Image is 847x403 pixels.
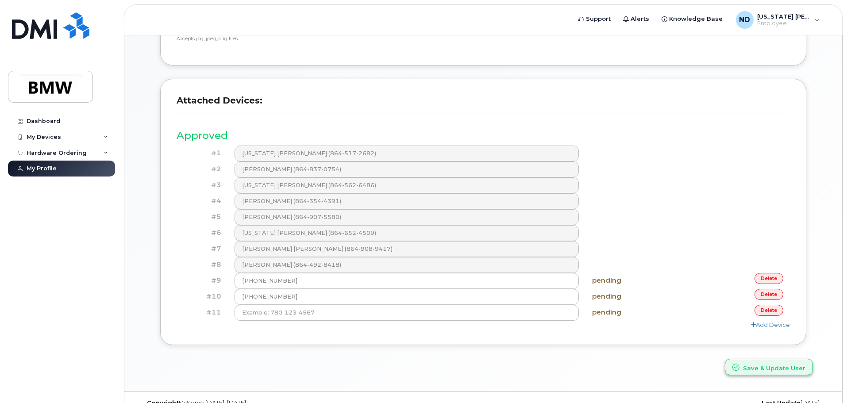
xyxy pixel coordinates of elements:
[755,305,783,316] a: delete
[617,10,655,28] a: Alerts
[235,273,579,289] input: Example: 780-123-4567
[755,273,783,284] a: delete
[757,20,810,27] span: Employee
[183,309,221,316] h4: #11
[177,130,790,141] h3: Approved
[655,10,729,28] a: Knowledge Base
[183,197,221,205] h4: #4
[730,11,826,29] div: Nevada Dubose
[669,15,723,23] span: Knowledge Base
[755,289,783,300] a: delete
[592,309,681,316] h4: pending
[739,15,750,25] span: ND
[725,359,813,375] button: Save & Update User
[757,13,810,20] span: [US_STATE] [PERSON_NAME]
[183,245,221,253] h4: #7
[808,365,840,396] iframe: Messenger Launcher
[183,261,221,269] h4: #8
[235,305,579,321] input: Example: 780-123-4567
[586,15,611,23] span: Support
[631,15,649,23] span: Alerts
[183,165,221,173] h4: #2
[177,95,790,114] h3: Attached Devices:
[235,289,579,305] input: Example: 780-123-4567
[183,293,221,300] h4: #10
[592,277,681,284] h4: pending
[183,229,221,237] h4: #6
[183,181,221,189] h4: #3
[183,150,221,157] h4: #1
[183,213,221,221] h4: #5
[592,293,681,300] h4: pending
[183,277,221,284] h4: #9
[751,321,790,328] a: Add Device
[572,10,617,28] a: Support
[177,36,783,42] div: Accepts jpg, jpeg, png files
